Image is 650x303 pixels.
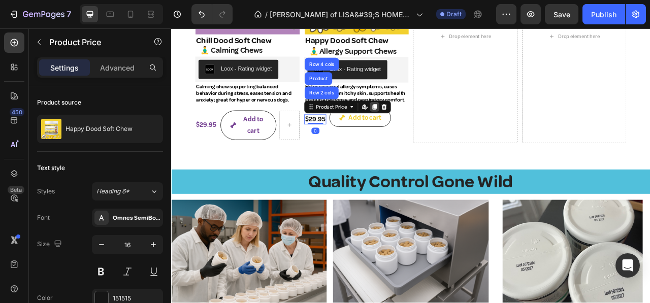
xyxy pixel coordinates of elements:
[10,108,24,116] div: 450
[492,7,546,15] div: Drop element here
[41,119,61,139] img: product feature img
[50,62,79,73] p: Settings
[170,70,301,96] p: Helps seasonal allergy symptoms, eases discomfort from itchy skin, supports health immune respons...
[92,182,163,200] button: Heading 6*
[554,10,570,19] span: Save
[113,294,160,303] div: 151515
[37,187,55,196] div: Styles
[591,9,616,20] div: Publish
[113,214,160,223] div: Omnes SemiBold
[49,36,136,48] p: Product Price
[178,126,188,134] div: 0
[66,125,133,132] p: Happy Dood Soft Chew
[67,8,71,20] p: 7
[265,9,268,20] span: /
[545,4,578,24] button: Save
[37,213,50,222] div: Font
[4,4,76,24] button: 7
[201,103,279,125] button: Add to cart
[174,61,201,67] div: Product
[225,107,267,121] div: Add to cart
[171,28,650,303] iframe: Design area
[37,293,53,302] div: Color
[37,238,64,251] div: Size
[173,41,275,65] button: Loox - Rating widget
[270,9,412,20] span: [PERSON_NAME] of LISA&#39;S HOMEPAGE -NEW [DATE]
[174,79,209,85] div: Row 2 cols
[37,98,81,107] div: Product source
[169,110,197,122] div: $29.95
[174,43,209,49] div: Row 4 cols
[582,4,625,24] button: Publish
[8,186,24,194] div: Beta
[353,7,407,15] div: Drop element here
[202,47,267,57] div: Loox - Rating widget
[100,62,135,73] p: Advanced
[37,163,65,173] div: Text style
[191,4,233,24] div: Undo/Redo
[615,253,640,278] div: Open Intercom Messenger
[446,10,462,19] span: Draft
[182,95,225,105] div: Product Price
[96,187,129,196] span: Heading 6*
